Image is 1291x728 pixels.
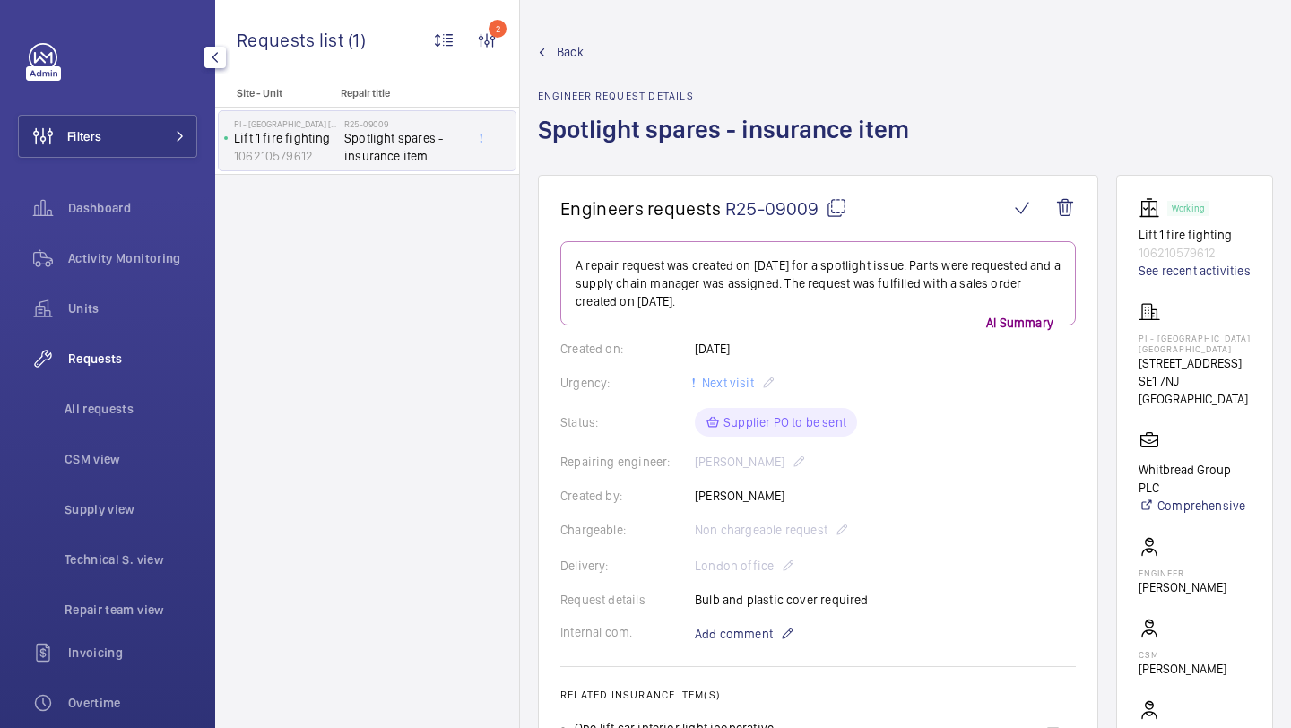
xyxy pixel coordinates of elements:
a: Comprehensive [1139,497,1251,515]
p: Repair title [341,87,459,100]
p: [PERSON_NAME] [1139,578,1226,596]
p: PI - [GEOGRAPHIC_DATA] [GEOGRAPHIC_DATA] [234,118,337,129]
span: Requests list [237,29,348,51]
p: Lift 1 fire fighting [1139,226,1251,244]
a: See recent activities [1139,262,1251,280]
span: Add comment [695,625,773,643]
p: Engineer [1139,568,1226,578]
span: Filters [67,127,101,145]
p: PI - [GEOGRAPHIC_DATA] [GEOGRAPHIC_DATA] [1139,333,1251,354]
p: Site - Unit [215,87,334,100]
p: Whitbread Group PLC [1139,461,1251,497]
span: Overtime [68,694,197,712]
h1: Spotlight spares - insurance item [538,113,920,175]
span: Units [68,299,197,317]
p: AI Summary [979,314,1061,332]
h2: Related insurance item(s) [560,689,1076,701]
p: 106210579612 [234,147,337,165]
span: Engineers requests [560,197,722,220]
span: Dashboard [68,199,197,217]
p: [PERSON_NAME] [1139,660,1226,678]
h2: Engineer request details [538,90,920,102]
span: Technical S. view [65,550,197,568]
p: A repair request was created on [DATE] for a spotlight issue. Parts were requested and a supply c... [576,256,1061,310]
span: CSM view [65,450,197,468]
button: Filters [18,115,197,158]
p: Lift 1 fire fighting [234,129,337,147]
span: Back [557,43,584,61]
p: 106210579612 [1139,244,1251,262]
span: R25-09009 [725,197,847,220]
span: Requests [68,350,197,368]
p: SE1 7NJ [GEOGRAPHIC_DATA] [1139,372,1251,408]
p: [STREET_ADDRESS] [1139,354,1251,372]
span: Invoicing [68,644,197,662]
p: Working [1172,205,1204,212]
span: Repair team view [65,601,197,619]
span: Activity Monitoring [68,249,197,267]
h2: R25-09009 [344,118,463,129]
span: Supply view [65,500,197,518]
span: Spotlight spares - insurance item [344,129,463,165]
img: elevator.svg [1139,197,1167,219]
p: CSM [1139,649,1226,660]
span: All requests [65,400,197,418]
